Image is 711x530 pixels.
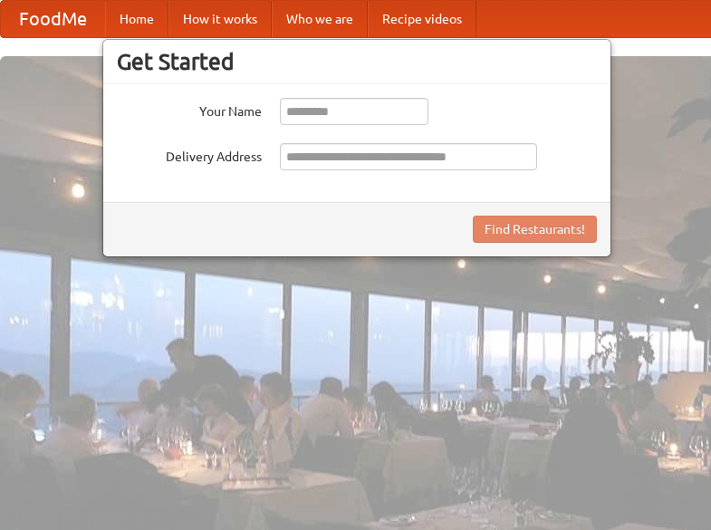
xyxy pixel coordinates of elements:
[117,48,597,75] h3: Get Started
[117,143,262,166] label: Delivery Address
[272,1,368,37] a: Who we are
[168,1,272,37] a: How it works
[368,1,476,37] a: Recipe videos
[473,216,597,243] button: Find Restaurants!
[105,1,168,37] a: Home
[1,1,105,37] a: FoodMe
[117,98,262,120] label: Your Name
